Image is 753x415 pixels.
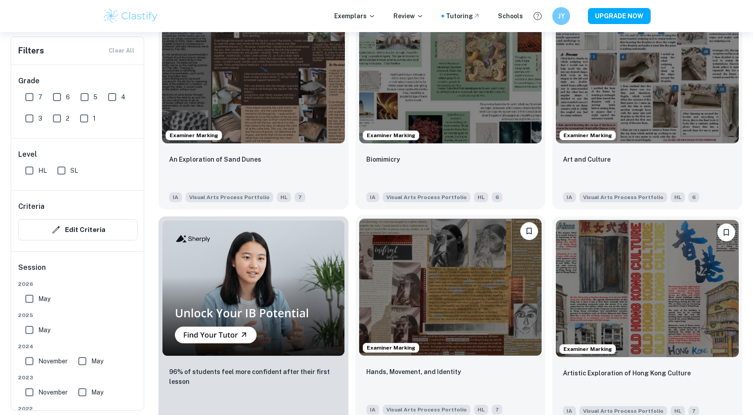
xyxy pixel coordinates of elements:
span: November [38,356,68,366]
span: 6 [688,192,699,202]
span: May [38,294,50,304]
span: 2025 [18,311,138,319]
span: HL [38,166,47,175]
button: Edit Criteria [18,219,138,240]
img: Visual Arts Process Portfolio IA example thumbnail: Biomimicry [359,6,542,143]
img: Thumbnail [162,220,345,356]
span: HL [474,192,488,202]
span: Visual Arts Process Portfolio [186,192,273,202]
button: Help and Feedback [530,8,545,24]
button: UPGRADE NOW [588,8,651,24]
p: Biomimicry [366,155,400,164]
span: 1 [93,114,96,123]
h6: JY [556,11,567,21]
p: Art and Culture [563,155,611,164]
span: 5 [93,92,97,102]
span: 6 [66,92,70,102]
span: May [91,387,103,397]
img: Visual Arts Process Portfolio IA example thumbnail: Art and Culture [556,6,739,143]
p: Exemplars [334,11,376,21]
span: IA [169,192,182,202]
span: IA [366,192,379,202]
img: Clastify logo [102,7,159,25]
p: Review [393,11,424,21]
h6: Level [18,149,138,160]
span: IA [563,192,576,202]
span: Examiner Marking [560,345,615,353]
span: 7 [295,192,305,202]
a: Examiner MarkingBookmarkArt and CultureIAVisual Arts Process PortfolioHL6 [552,3,742,209]
p: 96% of students feel more confident after their first lesson [169,367,338,387]
h6: Criteria [18,201,45,212]
span: 7 [38,92,42,102]
span: HL [671,192,685,202]
span: HL [474,405,488,415]
span: 2024 [18,342,138,350]
span: Visual Arts Process Portfolio [383,192,470,202]
p: An Exploration of Sand Dunes [169,155,261,164]
img: Visual Arts Process Portfolio IA example thumbnail: Hands, Movement, and Identity [359,219,542,356]
span: Examiner Marking [363,131,419,139]
span: Examiner Marking [560,131,615,139]
a: Examiner MarkingBookmarkAn Exploration of Sand DunesIAVisual Arts Process PortfolioHL7 [158,3,348,209]
img: Visual Arts Process Portfolio IA example thumbnail: An Exploration of Sand Dunes [162,6,345,143]
span: 2023 [18,374,138,382]
a: Examiner MarkingBookmarkBiomimicryIAVisual Arts Process PortfolioHL6 [356,3,546,209]
h6: Filters [18,45,44,57]
button: Bookmark [717,224,735,241]
span: 4 [121,92,125,102]
span: IA [366,405,379,415]
img: Visual Arts Process Portfolio IA example thumbnail: Artistic Exploration of Hong Kong Cultur [556,220,739,357]
h6: Grade [18,76,138,86]
span: 2022 [18,405,138,413]
a: Schools [498,11,523,21]
button: Bookmark [520,222,538,240]
span: Visual Arts Process Portfolio [579,192,667,202]
span: May [38,325,50,335]
span: 2026 [18,280,138,288]
span: Examiner Marking [166,131,222,139]
span: Examiner Marking [363,344,419,352]
span: HL [277,192,291,202]
h6: Session [18,262,138,280]
span: May [91,356,103,366]
p: Artistic Exploration of Hong Kong Culture [563,368,691,378]
p: Hands, Movement, and Identity [366,367,461,377]
button: JY [552,7,570,25]
span: Visual Arts Process Portfolio [383,405,470,415]
span: SL [70,166,78,175]
span: November [38,387,68,397]
a: Tutoring [446,11,480,21]
span: 6 [492,192,502,202]
span: 2 [66,114,69,123]
span: 3 [38,114,42,123]
span: 7 [492,405,502,415]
